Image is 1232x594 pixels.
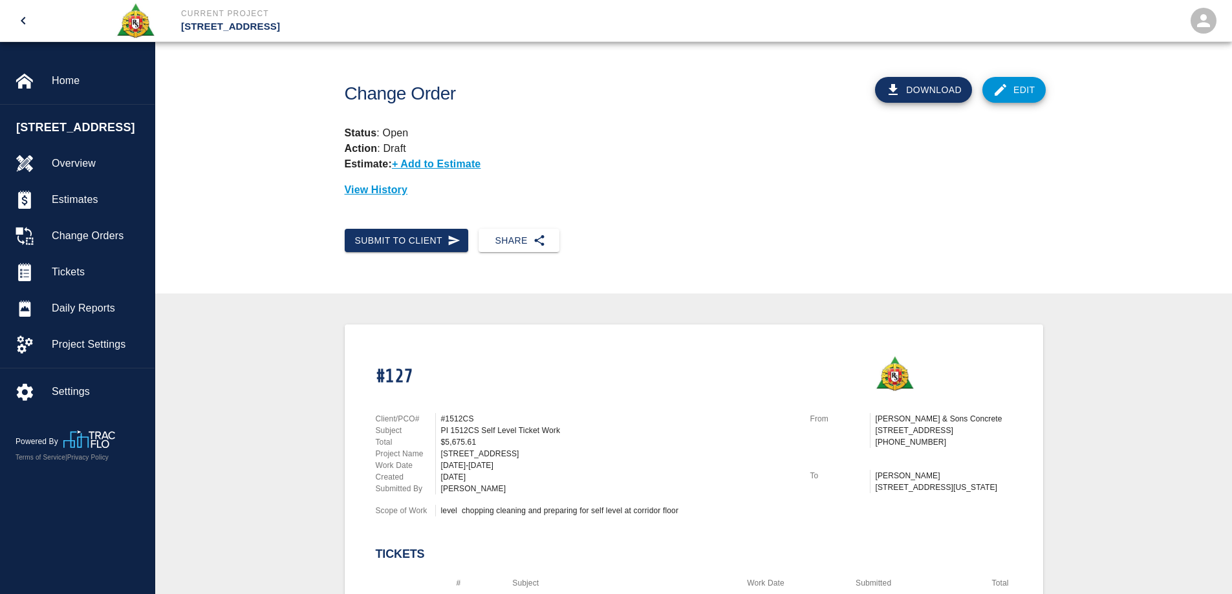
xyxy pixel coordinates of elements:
button: Download [875,77,972,103]
div: [DATE]-[DATE] [441,460,795,471]
span: Tickets [52,264,144,280]
div: [DATE] [441,471,795,483]
img: Roger & Sons Concrete [116,3,155,39]
p: [PERSON_NAME] & Sons Concrete [876,413,1012,425]
p: Powered By [16,436,63,447]
span: [STREET_ADDRESS] [16,119,148,136]
iframe: Chat Widget [1167,532,1232,594]
button: Share [479,229,559,253]
button: Submit to Client [345,229,469,253]
p: Project Name [376,448,435,460]
img: Roger & Sons Concrete [875,355,914,392]
span: Settings [52,384,144,399]
p: [PHONE_NUMBER] [876,436,1012,448]
p: Scope of Work [376,505,435,516]
strong: Status [345,127,377,138]
p: Current Project [181,8,686,19]
p: [STREET_ADDRESS] [181,19,686,34]
a: Terms of Service [16,454,65,461]
a: Privacy Policy [67,454,109,461]
p: [STREET_ADDRESS] [876,425,1012,436]
h1: #127 [376,366,413,387]
span: Project Settings [52,337,144,352]
p: To [810,470,870,482]
p: + Add to Estimate [392,158,481,169]
img: TracFlo [63,430,115,448]
p: [PERSON_NAME] [876,470,1012,482]
span: Home [52,73,144,89]
strong: Estimate: [345,158,392,169]
span: Overview [52,156,144,171]
p: Total [376,436,435,448]
span: Estimates [52,192,144,207]
span: | [65,454,67,461]
p: View History [345,182,1043,198]
p: Work Date [376,460,435,471]
p: Client/PCO# [376,413,435,425]
p: [STREET_ADDRESS][US_STATE] [876,482,1012,493]
strong: Action [345,143,378,154]
a: Edit [982,77,1046,103]
p: : Open [345,125,1043,141]
p: Subject [376,425,435,436]
div: PI 1512CS Self Level Ticket Work [441,425,795,436]
div: $5,675.61 [441,436,795,448]
div: #1512CS [441,413,795,425]
p: From [810,413,870,425]
h2: Tickets [376,547,1012,562]
h1: Change Order [345,83,748,105]
span: Change Orders [52,228,144,244]
div: [PERSON_NAME] [441,483,795,494]
p: Created [376,471,435,483]
div: level chopping cleaning and preparing for self level at corridor floor [441,505,795,516]
button: open drawer [8,5,39,36]
div: [STREET_ADDRESS] [441,448,795,460]
span: Daily Reports [52,301,144,316]
p: : Draft [345,141,1043,156]
p: Submitted By [376,483,435,494]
